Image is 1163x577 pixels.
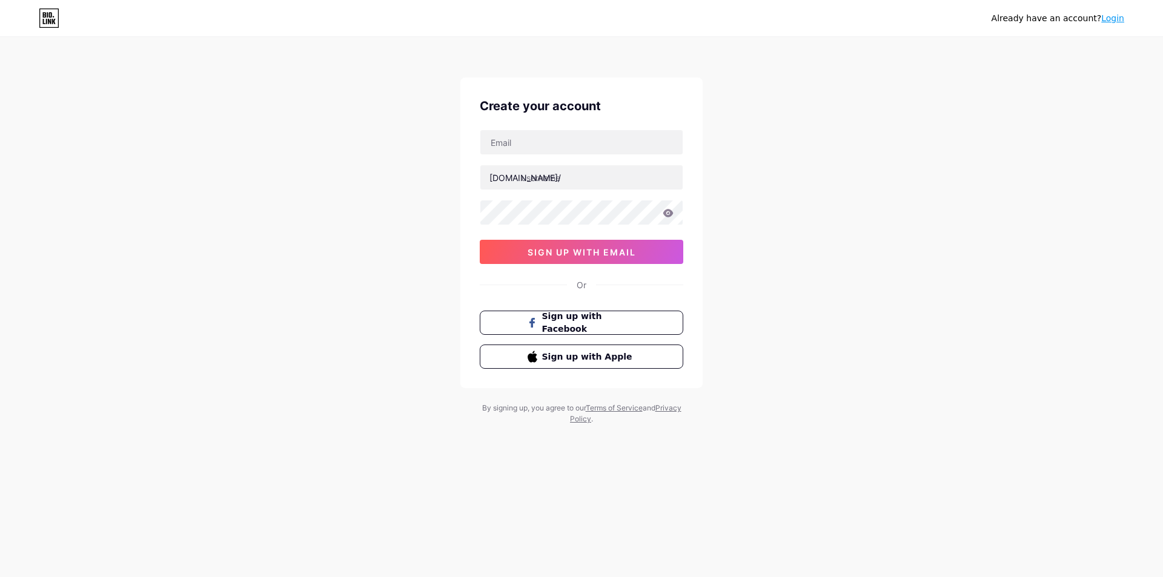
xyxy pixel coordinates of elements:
button: Sign up with Facebook [480,311,683,335]
button: Sign up with Apple [480,345,683,369]
div: Already have an account? [992,12,1124,25]
div: [DOMAIN_NAME]/ [489,171,561,184]
div: Create your account [480,97,683,115]
span: Sign up with Apple [542,351,636,363]
input: Email [480,130,683,154]
span: sign up with email [528,247,636,257]
button: sign up with email [480,240,683,264]
span: Sign up with Facebook [542,310,636,335]
div: By signing up, you agree to our and . [479,403,684,424]
a: Login [1101,13,1124,23]
div: Or [577,279,586,291]
input: username [480,165,683,190]
a: Terms of Service [586,403,643,412]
